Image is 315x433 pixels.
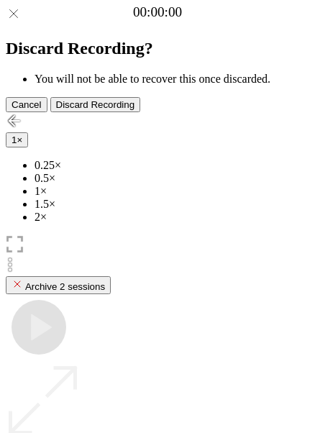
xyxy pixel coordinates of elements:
button: Archive 2 sessions [6,276,111,294]
li: 2× [35,211,309,224]
button: 1× [6,132,28,147]
li: 1.5× [35,198,309,211]
h2: Discard Recording? [6,39,309,58]
a: 00:00:00 [133,4,182,20]
button: Discard Recording [50,97,141,112]
li: You will not be able to recover this once discarded. [35,73,309,86]
li: 0.25× [35,159,309,172]
li: 0.5× [35,172,309,185]
li: 1× [35,185,309,198]
button: Cancel [6,97,47,112]
div: Archive 2 sessions [12,278,105,292]
span: 1 [12,135,17,145]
